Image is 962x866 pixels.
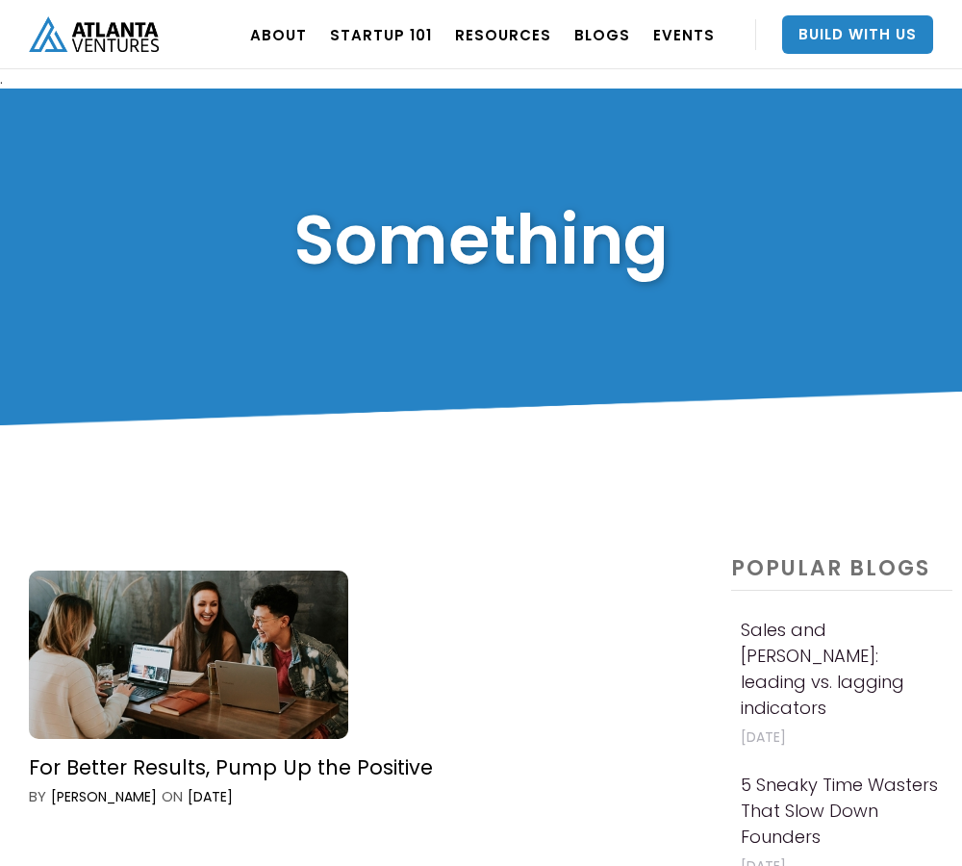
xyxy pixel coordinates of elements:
[250,8,307,62] a: ABOUT
[731,610,952,759] a: Sales and [PERSON_NAME]: leading vs. lagging indicators[DATE]
[782,15,933,54] a: Build With Us
[574,8,630,62] a: BLOGS
[162,787,183,806] div: ON
[741,726,943,750] p: [DATE]
[51,787,157,806] div: [PERSON_NAME]
[330,8,432,62] a: Startup 101
[10,545,705,832] a: For Better Results, Pump Up the Positiveby[PERSON_NAME]ON[DATE]
[731,557,952,591] h4: popular BLOGS
[29,754,433,780] div: For Better Results, Pump Up the Positive
[741,772,943,850] h4: 5 Sneaky Time Wasters That Slow Down Founders
[188,787,233,806] div: [DATE]
[29,787,46,806] div: by
[455,8,551,62] a: RESOURCES
[741,617,943,721] h4: Sales and [PERSON_NAME]: leading vs. lagging indicators
[653,8,715,62] a: EVENTS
